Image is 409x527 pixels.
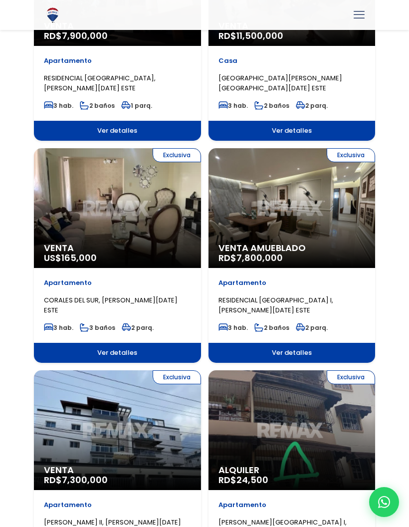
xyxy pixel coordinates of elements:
span: 2 parq. [122,323,154,332]
span: RESIDENCIAL [GEOGRAPHIC_DATA], [PERSON_NAME][DATE] ESTE [44,73,156,93]
span: 7,800,000 [236,252,283,264]
p: Apartamento [218,500,366,510]
span: Alquiler [218,465,366,475]
span: 24,500 [236,474,268,486]
span: RD$ [44,474,108,486]
span: Exclusiva [153,370,201,384]
span: Ver detalles [208,121,376,141]
span: CORALES DEL SUR, [PERSON_NAME][DATE] ESTE [44,295,178,315]
span: 3 hab. [218,101,248,110]
span: Venta [44,243,191,253]
span: 2 parq. [296,101,328,110]
span: Exclusiva [327,148,375,162]
span: Exclusiva [153,148,201,162]
p: Casa [218,56,366,66]
p: Apartamento [44,500,191,510]
span: 165,000 [61,252,97,264]
span: 3 baños [80,323,115,332]
span: 1 parq. [121,101,152,110]
p: Apartamento [218,278,366,288]
span: RD$ [218,252,283,264]
p: Apartamento [44,56,191,66]
span: 2 baños [254,323,289,332]
span: 3 hab. [218,323,248,332]
span: 2 baños [254,101,289,110]
a: mobile menu [351,6,368,23]
a: Exclusiva Venta Amueblado RD$7,800,000 Apartamento RESIDENCIAL [GEOGRAPHIC_DATA] I, [PERSON_NAME]... [208,148,376,363]
span: 7,900,000 [62,29,108,42]
span: RD$ [218,474,268,486]
span: [GEOGRAPHIC_DATA][PERSON_NAME][GEOGRAPHIC_DATA][DATE] ESTE [218,73,342,93]
span: RESIDENCIAL [GEOGRAPHIC_DATA] I, [PERSON_NAME][DATE] ESTE [218,295,333,315]
span: Venta [44,465,191,475]
span: Ver detalles [208,343,376,363]
span: 3 hab. [44,101,73,110]
span: Ver detalles [34,121,201,141]
span: Venta Amueblado [218,243,366,253]
span: US$ [44,252,97,264]
p: Apartamento [44,278,191,288]
a: Exclusiva Venta US$165,000 Apartamento CORALES DEL SUR, [PERSON_NAME][DATE] ESTE 3 hab. 3 baños 2... [34,148,201,363]
span: 3 hab. [44,323,73,332]
span: Exclusiva [327,370,375,384]
span: Ver detalles [34,343,201,363]
span: 2 parq. [296,323,328,332]
span: RD$ [44,29,108,42]
span: 11,500,000 [236,29,283,42]
span: 2 baños [80,101,115,110]
img: Logo de REMAX [44,6,61,24]
span: 7,300,000 [62,474,108,486]
span: RD$ [218,29,283,42]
